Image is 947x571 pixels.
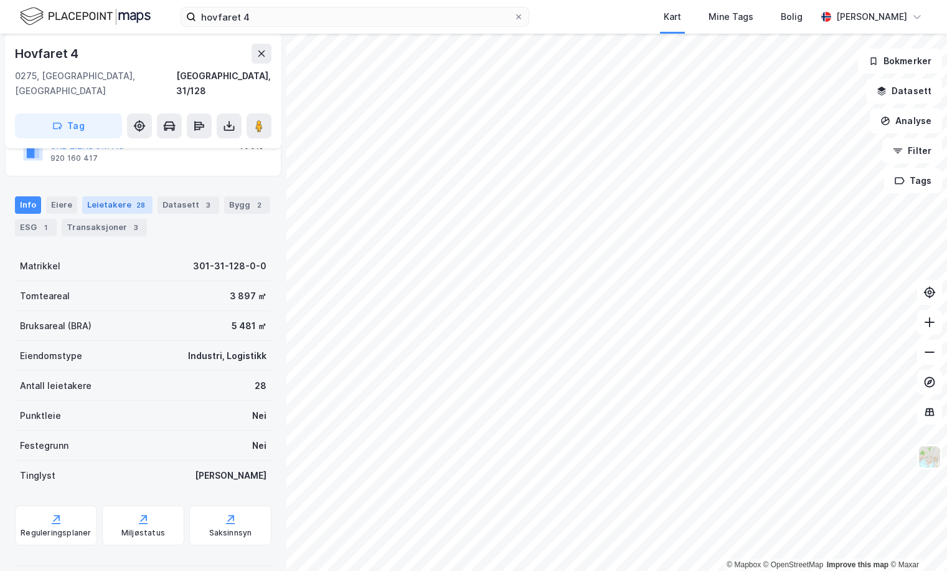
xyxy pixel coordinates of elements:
[224,196,270,214] div: Bygg
[195,468,266,483] div: [PERSON_NAME]
[882,138,942,163] button: Filter
[202,199,214,211] div: 3
[209,528,252,538] div: Saksinnsyn
[230,289,266,304] div: 3 897 ㎡
[62,219,147,236] div: Transaksjoner
[121,528,165,538] div: Miljøstatus
[253,199,265,211] div: 2
[21,528,91,538] div: Reguleringsplaner
[158,196,219,214] div: Datasett
[20,408,61,423] div: Punktleie
[255,378,266,393] div: 28
[918,445,941,469] img: Z
[15,196,41,214] div: Info
[20,289,70,304] div: Tomteareal
[866,79,942,103] button: Datasett
[130,221,142,234] div: 3
[885,511,947,571] iframe: Chat Widget
[15,44,81,64] div: Hovfaret 4
[82,196,153,214] div: Leietakere
[15,219,57,236] div: ESG
[20,6,151,27] img: logo.f888ab2527a4732fd821a326f86c7f29.svg
[232,319,266,333] div: 5 481 ㎡
[188,348,266,363] div: Industri, Logistikk
[727,560,761,569] a: Mapbox
[20,468,55,483] div: Tinglyst
[176,69,271,98] div: [GEOGRAPHIC_DATA], 31/128
[252,438,266,453] div: Nei
[827,560,888,569] a: Improve this map
[39,221,52,234] div: 1
[884,168,942,193] button: Tags
[20,438,68,453] div: Festegrunn
[858,49,942,74] button: Bokmerker
[15,69,176,98] div: 0275, [GEOGRAPHIC_DATA], [GEOGRAPHIC_DATA]
[781,9,803,24] div: Bolig
[20,378,92,393] div: Antall leietakere
[763,560,824,569] a: OpenStreetMap
[870,108,942,133] button: Analyse
[15,113,122,138] button: Tag
[664,9,681,24] div: Kart
[50,153,98,163] div: 920 160 417
[709,9,753,24] div: Mine Tags
[46,196,77,214] div: Eiere
[252,408,266,423] div: Nei
[196,7,514,26] input: Søk på adresse, matrikkel, gårdeiere, leietakere eller personer
[20,259,60,274] div: Matrikkel
[20,348,82,363] div: Eiendomstype
[134,199,148,211] div: 28
[193,259,266,274] div: 301-31-128-0-0
[20,319,92,333] div: Bruksareal (BRA)
[836,9,907,24] div: [PERSON_NAME]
